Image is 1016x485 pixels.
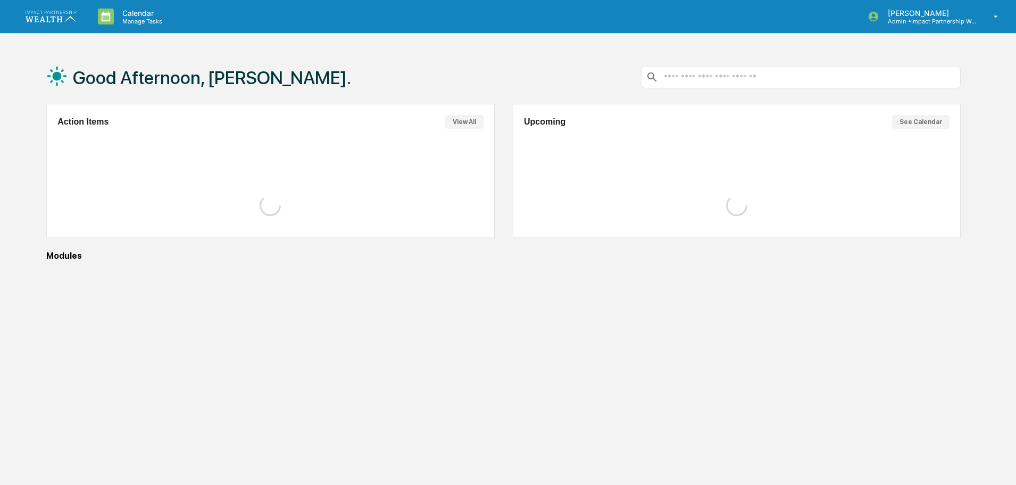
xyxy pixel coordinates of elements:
button: See Calendar [892,115,950,129]
h1: Good Afternoon, [PERSON_NAME]. [73,67,351,88]
h2: Action Items [57,117,109,127]
h2: Upcoming [524,117,565,127]
p: Admin • Impact Partnership Wealth [879,18,978,25]
button: View All [445,115,484,129]
img: logo [26,11,77,22]
p: Calendar [114,9,168,18]
div: Modules [46,251,961,261]
p: Manage Tasks [114,18,168,25]
p: [PERSON_NAME] [879,9,978,18]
